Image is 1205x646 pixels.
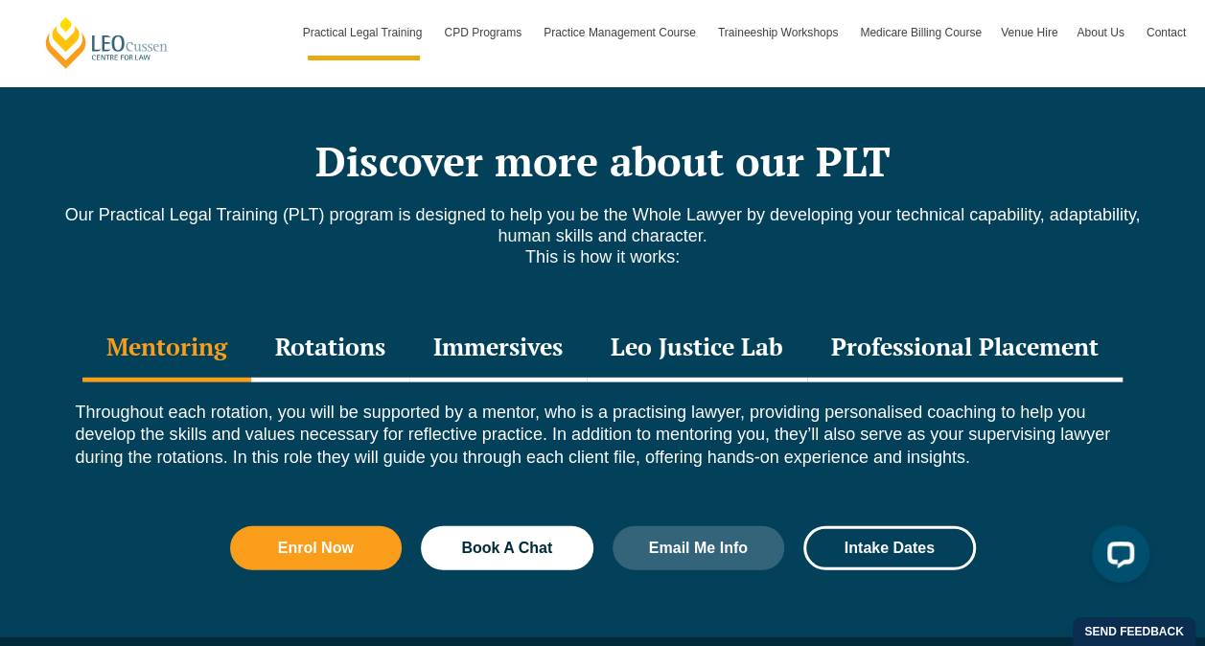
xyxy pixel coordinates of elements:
[649,541,748,556] span: Email Me Info
[534,5,708,60] a: Practice Management Course
[1137,5,1195,60] a: Contact
[850,5,991,60] a: Medicare Billing Course
[807,315,1123,382] div: Professional Placement
[230,526,403,570] a: Enrol Now
[251,315,409,382] div: Rotations
[1067,5,1136,60] a: About Us
[803,526,976,570] a: Intake Dates
[409,315,587,382] div: Immersives
[461,541,552,556] span: Book A Chat
[421,526,593,570] a: Book A Chat
[43,15,171,70] a: [PERSON_NAME] Centre for Law
[57,204,1149,267] p: Our Practical Legal Training (PLT) program is designed to help you be the Whole Lawyer by develop...
[845,541,935,556] span: Intake Dates
[293,5,435,60] a: Practical Legal Training
[434,5,534,60] a: CPD Programs
[278,541,354,556] span: Enrol Now
[1077,518,1157,598] iframe: LiveChat chat widget
[991,5,1067,60] a: Venue Hire
[587,315,807,382] div: Leo Justice Lab
[708,5,850,60] a: Traineeship Workshops
[57,137,1149,185] h2: Discover more about our PLT
[76,402,1130,469] p: Throughout each rotation, you will be supported by a mentor, who is a practising lawyer, providin...
[82,315,251,382] div: Mentoring
[613,526,785,570] a: Email Me Info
